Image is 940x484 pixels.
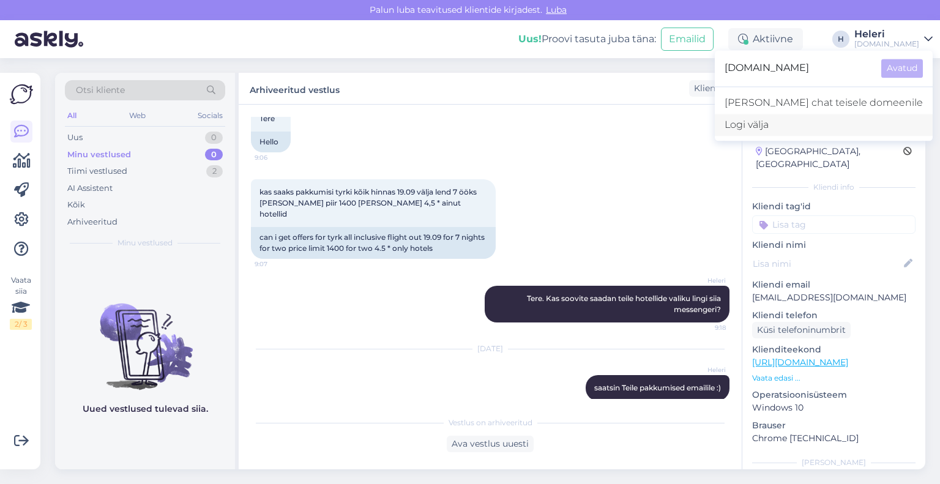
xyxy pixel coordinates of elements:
div: can i get offers for tyrk all inclusive flight out 19.09 for 7 nights for two price limit 1400 fo... [251,227,496,259]
div: All [65,108,79,124]
span: 9:18 [680,323,726,332]
span: Heleri [680,276,726,285]
span: Heleri [680,365,726,374]
div: 2 / 3 [10,319,32,330]
span: kas saaks pakkumisi tyrki kõik hinnas 19.09 välja lend 7 ööks [PERSON_NAME] piir 1400 [PERSON_NAM... [259,187,479,218]
p: Windows 10 [752,401,916,414]
a: Heleri[DOMAIN_NAME] [854,29,933,49]
a: [PERSON_NAME] chat teisele domeenile [715,92,933,114]
span: Tere. Kas soovite saadan teile hotellide valiku lingi siia messengeri? [527,294,723,314]
div: Socials [195,108,225,124]
img: Askly Logo [10,83,33,106]
span: [DOMAIN_NAME] [725,59,871,78]
div: Klient [689,82,719,95]
label: Arhiveeritud vestlus [250,80,340,97]
input: Lisa nimi [753,257,901,270]
p: Vaata edasi ... [752,373,916,384]
a: [URL][DOMAIN_NAME] [752,357,848,368]
div: H [832,31,849,48]
span: Minu vestlused [117,237,173,248]
div: Ava vestlus uuesti [447,436,534,452]
button: Emailid [661,28,714,51]
div: Küsi telefoninumbrit [752,322,851,338]
div: Arhiveeritud [67,216,117,228]
div: Heleri [854,29,919,39]
div: 0 [205,149,223,161]
p: Uued vestlused tulevad siia. [83,403,208,415]
p: Kliendi tag'id [752,200,916,213]
span: 9:06 [255,153,300,162]
span: Otsi kliente [76,84,125,97]
div: AI Assistent [67,182,113,195]
p: Chrome [TECHNICAL_ID] [752,432,916,445]
span: 9:07 [255,259,300,269]
div: Web [127,108,148,124]
div: Kõik [67,199,85,211]
p: Kliendi nimi [752,239,916,251]
span: Tere [259,114,275,123]
span: saatsin Teile pakkumised emailile :) [594,383,721,392]
b: Uus! [518,33,542,45]
div: Minu vestlused [67,149,131,161]
p: Kliendi telefon [752,309,916,322]
p: Klienditeekond [752,343,916,356]
div: [DATE] [251,343,729,354]
p: [EMAIL_ADDRESS][DOMAIN_NAME] [752,291,916,304]
div: [DOMAIN_NAME] [854,39,919,49]
div: Proovi tasuta juba täna: [518,32,656,47]
div: 2 [206,165,223,177]
div: Hello [251,132,291,152]
div: Aktiivne [728,28,803,50]
span: Vestlus on arhiveeritud [449,417,532,428]
div: Tiimi vestlused [67,165,127,177]
div: Uus [67,132,83,144]
div: [PERSON_NAME] [752,457,916,468]
div: Logi välja [715,114,933,136]
span: Luba [542,4,570,15]
p: Brauser [752,419,916,432]
button: Avatud [881,59,923,78]
p: Kliendi email [752,278,916,291]
p: Operatsioonisüsteem [752,389,916,401]
div: Vaata siia [10,275,32,330]
img: No chats [55,281,235,392]
div: [GEOGRAPHIC_DATA], [GEOGRAPHIC_DATA] [756,145,903,171]
div: 0 [205,132,223,144]
div: Kliendi info [752,182,916,193]
input: Lisa tag [752,215,916,234]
